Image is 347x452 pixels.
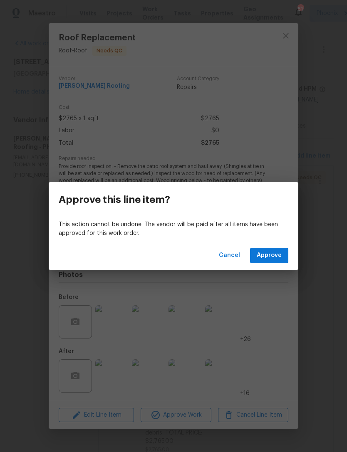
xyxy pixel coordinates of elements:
h3: Approve this line item? [59,194,170,205]
p: This action cannot be undone. The vendor will be paid after all items have been approved for this... [59,220,288,238]
button: Cancel [216,248,243,263]
button: Approve [250,248,288,263]
span: Approve [257,250,282,261]
span: Cancel [219,250,240,261]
